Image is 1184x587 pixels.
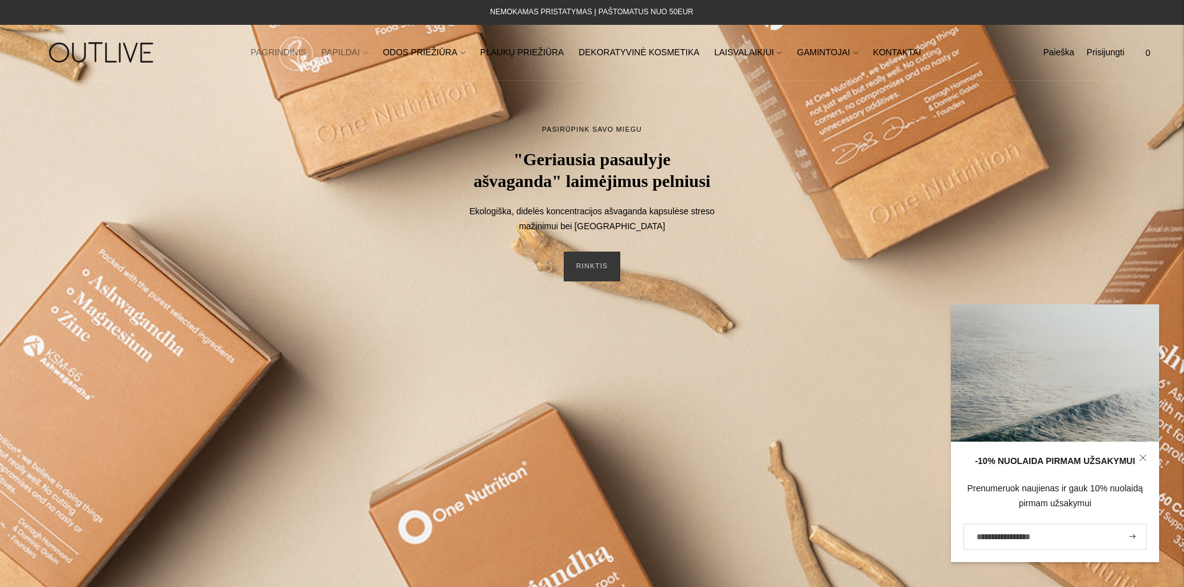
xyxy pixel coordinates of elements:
span: 0 [1139,44,1157,61]
div: NEMOKAMAS PRISTATYMAS Į PAŠTOMATUS NUO 50EUR [490,5,694,20]
a: PAGRINDINIS [250,39,306,66]
a: Prisijungti [1086,39,1124,66]
a: 0 [1137,39,1159,66]
a: KONTAKTAI [873,39,921,66]
a: RINKTIS [564,252,620,281]
div: Prenumeruok naujienas ir gauk 10% nuolaidą pirmam užsakymui [963,481,1147,511]
h2: PASIRŪPINK SAVO MIEGU [542,124,642,136]
button: Move carousel to slide 1 [571,555,577,561]
a: Paieška [1043,39,1074,66]
img: OUTLIVE [25,31,180,74]
p: Ekologiška, didelės koncentracijos ašvaganda kapsulėse streso mažinimui bei [GEOGRAPHIC_DATA] [468,204,717,234]
a: PLAUKŲ PRIEŽIŪRA [480,39,564,66]
a: GAMINTOJAI [797,39,858,66]
button: Move carousel to slide 2 [589,555,595,561]
h2: "Geriausia pasaulyje ašvaganda" laimėjimus pelniusi [468,148,717,192]
a: ODOS PRIEŽIŪRA [383,39,466,66]
a: DEKORATYVINĖ KOSMETIKA [579,39,699,66]
button: Move carousel to slide 3 [607,556,613,562]
a: PAPILDAI [321,39,368,66]
div: -10% NUOLAIDA PIRMAM UŽSAKYMUI [963,454,1147,469]
a: LAISVALAIKIUI [714,39,782,66]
